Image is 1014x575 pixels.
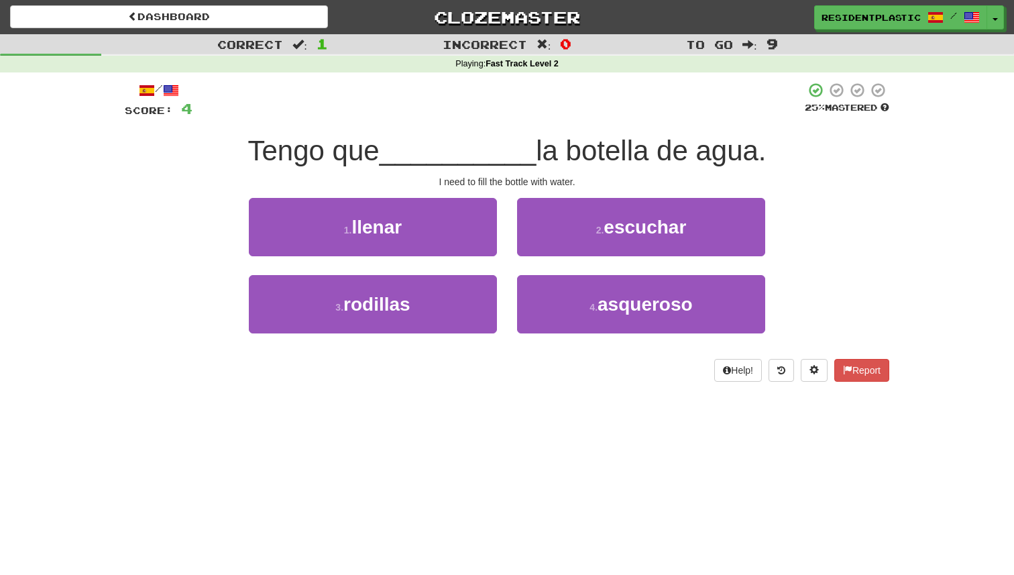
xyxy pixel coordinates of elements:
span: To go [686,38,733,51]
span: Tengo que [247,135,379,166]
span: Correct [217,38,283,51]
button: 1.llenar [249,198,497,256]
span: 9 [767,36,778,52]
button: Round history (alt+y) [769,359,794,382]
span: 4 [181,100,192,117]
span: / [950,11,957,20]
button: Report [834,359,889,382]
button: 3.rodillas [249,275,497,333]
span: 25 % [805,102,825,113]
span: : [292,39,307,50]
span: asqueroso [598,294,693,315]
button: 2.escuchar [517,198,765,256]
span: la botella de agua. [536,135,766,166]
span: ResidentPlastic [822,11,921,23]
span: Incorrect [443,38,527,51]
small: 3 . [335,302,343,313]
small: 2 . [596,225,604,236]
a: ResidentPlastic / [814,5,987,30]
button: 4.asqueroso [517,275,765,333]
span: __________ [380,135,537,166]
strong: Fast Track Level 2 [486,59,559,68]
a: Clozemaster [348,5,666,29]
span: Score: [125,105,173,116]
span: : [537,39,551,50]
small: 1 . [344,225,352,236]
button: Help! [714,359,762,382]
span: escuchar [604,217,686,238]
span: : [742,39,757,50]
div: / [125,82,192,99]
span: rodillas [343,294,410,315]
span: 0 [560,36,571,52]
div: Mastered [805,102,889,114]
span: llenar [351,217,402,238]
div: I need to fill the bottle with water. [125,175,889,189]
span: 1 [317,36,328,52]
a: Dashboard [10,5,328,28]
small: 4 . [589,302,598,313]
